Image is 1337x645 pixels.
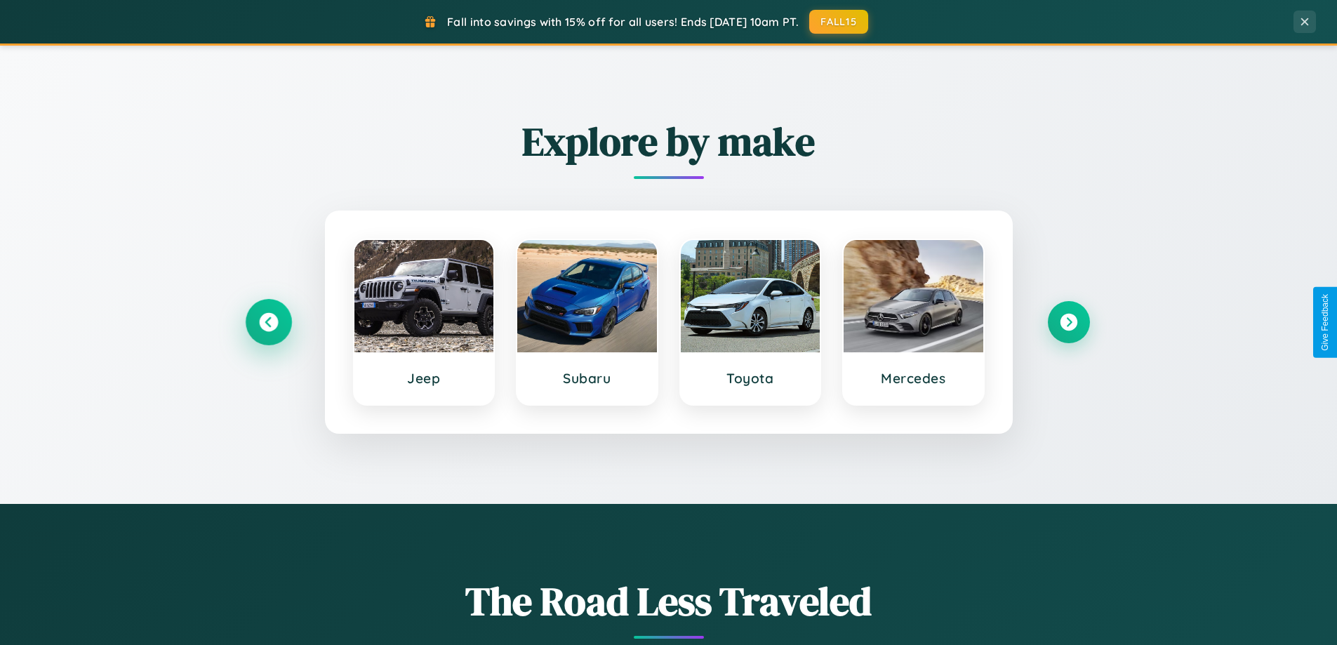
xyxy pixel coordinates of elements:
h2: Explore by make [248,114,1090,168]
button: FALL15 [809,10,868,34]
div: Give Feedback [1320,294,1330,351]
h3: Mercedes [858,370,969,387]
h1: The Road Less Traveled [248,574,1090,628]
h3: Toyota [695,370,806,387]
h3: Jeep [368,370,480,387]
span: Fall into savings with 15% off for all users! Ends [DATE] 10am PT. [447,15,799,29]
h3: Subaru [531,370,643,387]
